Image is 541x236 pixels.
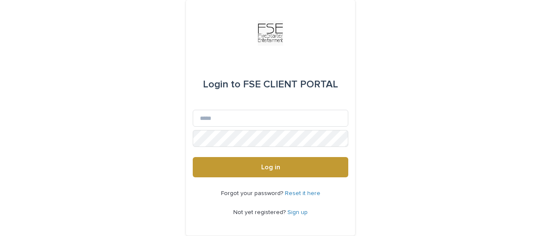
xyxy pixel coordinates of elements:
[285,190,320,196] a: Reset it here
[203,79,240,90] span: Login to
[258,20,283,46] img: Km9EesSdRbS9ajqhBzyo
[261,164,280,171] span: Log in
[287,209,308,215] a: Sign up
[233,209,287,215] span: Not yet registered?
[203,73,338,96] div: FSE CLIENT PORTAL
[221,190,285,196] span: Forgot your password?
[193,157,348,177] button: Log in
